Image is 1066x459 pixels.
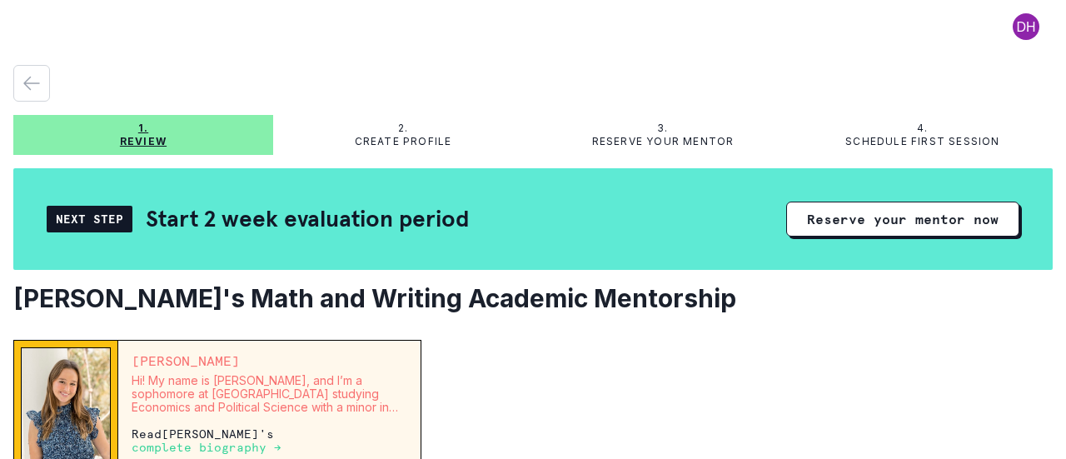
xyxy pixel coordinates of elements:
[845,135,999,148] p: Schedule first session
[132,441,281,454] p: complete biography →
[999,13,1053,40] button: profile picture
[355,135,452,148] p: Create profile
[657,122,668,135] p: 3.
[47,206,132,232] div: Next Step
[132,440,281,454] a: complete biography →
[786,202,1019,237] button: Reserve your mentor now
[592,135,735,148] p: Reserve your mentor
[120,135,167,148] p: Review
[138,122,148,135] p: 1.
[146,204,469,233] h2: Start 2 week evaluation period
[132,427,407,454] p: Read [PERSON_NAME] 's
[13,283,1053,313] h2: [PERSON_NAME]'s Math and Writing Academic Mentorship
[917,122,928,135] p: 4.
[132,374,407,414] p: Hi! My name is [PERSON_NAME], and I’m a sophomore at [GEOGRAPHIC_DATA] studying Economics and Pol...
[132,354,407,367] p: [PERSON_NAME]
[398,122,408,135] p: 2.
